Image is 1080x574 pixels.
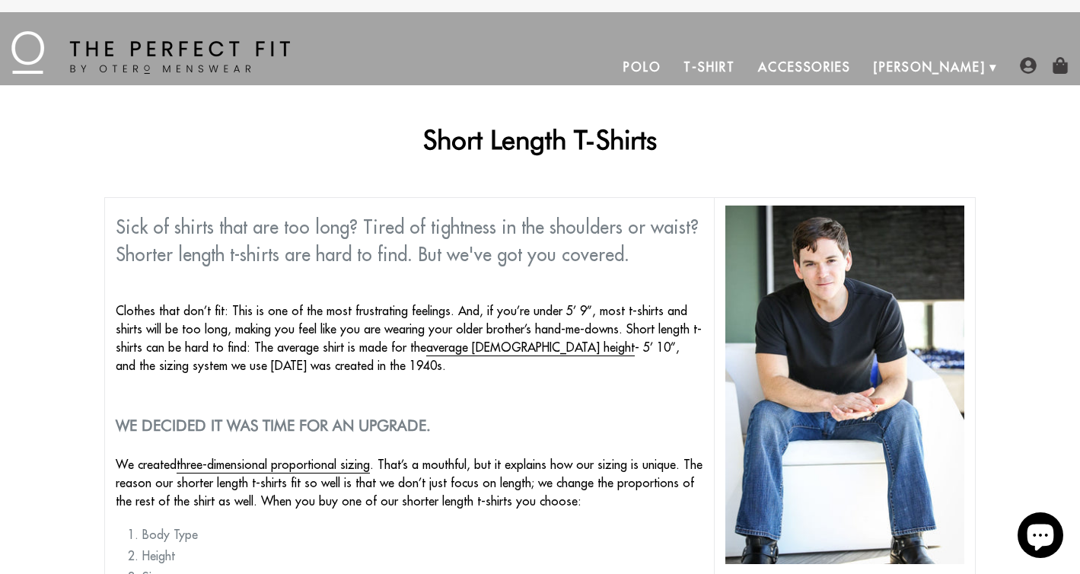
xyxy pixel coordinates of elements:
h1: Short Length T-Shirts [104,123,975,155]
span: Sick of shirts that are too long? Tired of tightness in the shoulders or waist? Shorter length t-... [116,215,699,266]
a: three-dimensional proportional sizing [177,457,370,474]
a: T-Shirt [672,49,746,85]
img: shorter length t shirts [725,206,964,564]
inbox-online-store-chat: Shopify online store chat [1013,512,1068,562]
a: [PERSON_NAME] [862,49,997,85]
img: The Perfect Fit - by Otero Menswear - Logo [11,31,290,74]
li: Height [142,547,702,565]
img: user-account-icon.png [1020,57,1037,74]
a: Accessories [747,49,862,85]
img: shopping-bag-icon.png [1052,57,1069,74]
a: average [DEMOGRAPHIC_DATA] height [426,340,635,356]
h2: We decided it was time for an upgrade. [116,416,702,435]
p: We created . That’s a mouthful, but it explains how our sizing is unique. The reason our shorter ... [116,455,702,510]
a: Polo [612,49,673,85]
li: Body Type [142,525,702,544]
p: Clothes that don’t fit: This is one of the most frustrating feelings. And, if you’re under 5’ 9”,... [116,301,702,375]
